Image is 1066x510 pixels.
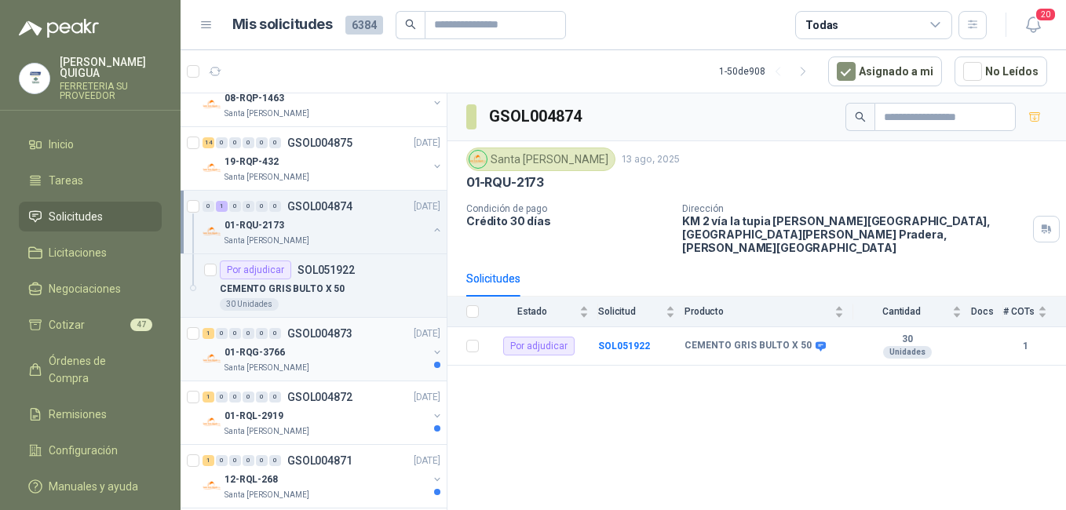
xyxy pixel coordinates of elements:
[19,274,162,304] a: Negociaciones
[229,328,241,339] div: 0
[853,306,949,317] span: Cantidad
[414,390,440,405] p: [DATE]
[466,203,670,214] p: Condición de pago
[232,13,333,36] h1: Mis solicitudes
[229,137,241,148] div: 0
[225,218,284,233] p: 01-RQU-2173
[49,172,83,189] span: Tareas
[216,137,228,148] div: 0
[243,328,254,339] div: 0
[225,235,309,247] p: Santa [PERSON_NAME]
[49,442,118,459] span: Configuración
[243,137,254,148] div: 0
[60,82,162,100] p: FERRETERIA SU PROVEEDOR
[203,392,214,403] div: 1
[971,297,1003,327] th: Docs
[20,64,49,93] img: Company Logo
[19,472,162,501] a: Manuales y ayuda
[503,337,575,355] div: Por adjudicar
[203,349,221,368] img: Company Logo
[203,413,221,432] img: Company Logo
[49,316,85,333] span: Cotizar
[269,392,281,403] div: 0
[225,425,309,438] p: Santa [PERSON_NAME]
[203,201,214,212] div: 0
[414,326,440,341] p: [DATE]
[225,409,283,424] p: 01-RQL-2919
[243,392,254,403] div: 0
[414,199,440,214] p: [DATE]
[489,104,584,129] h3: GSOL004874
[229,392,241,403] div: 0
[203,133,444,184] a: 14 0 0 0 0 0 GSOL004875[DATE] Company Logo19-RQP-432Santa [PERSON_NAME]
[225,171,309,184] p: Santa [PERSON_NAME]
[1003,297,1066,327] th: # COTs
[405,19,416,30] span: search
[181,254,447,318] a: Por adjudicarSOL051922CEMENTO GRIS BULTO X 5030 Unidades
[269,137,281,148] div: 0
[1003,306,1035,317] span: # COTs
[685,297,853,327] th: Producto
[466,148,615,171] div: Santa [PERSON_NAME]
[203,324,444,374] a: 1 0 0 0 0 0 GSOL004873[DATE] Company Logo01-RQG-3766Santa [PERSON_NAME]
[598,306,663,317] span: Solicitud
[216,201,228,212] div: 1
[469,151,487,168] img: Company Logo
[203,451,444,501] a: 1 0 0 0 0 0 GSOL004871[DATE] Company Logo12-RQL-268Santa [PERSON_NAME]
[216,392,228,403] div: 0
[269,328,281,339] div: 0
[49,352,147,387] span: Órdenes de Compra
[488,306,576,317] span: Estado
[203,476,221,495] img: Company Logo
[466,174,544,191] p: 01-RQU-2173
[682,203,1027,214] p: Dirección
[225,107,309,120] p: Santa [PERSON_NAME]
[243,201,254,212] div: 0
[682,214,1027,254] p: KM 2 vía la tupia [PERSON_NAME][GEOGRAPHIC_DATA], [GEOGRAPHIC_DATA][PERSON_NAME] Pradera , [PERSO...
[49,280,121,297] span: Negociaciones
[216,455,228,466] div: 0
[805,16,838,34] div: Todas
[243,455,254,466] div: 0
[298,264,355,275] p: SOL051922
[466,270,520,287] div: Solicitudes
[203,95,221,114] img: Company Logo
[203,328,214,339] div: 1
[345,16,383,35] span: 6384
[60,56,162,78] p: [PERSON_NAME] QUIGUA
[203,455,214,466] div: 1
[229,455,241,466] div: 0
[49,136,74,153] span: Inicio
[19,129,162,159] a: Inicio
[269,455,281,466] div: 0
[883,346,932,359] div: Unidades
[203,158,221,177] img: Company Logo
[598,341,650,352] a: SOL051922
[1003,339,1047,354] b: 1
[225,155,279,169] p: 19-RQP-432
[488,297,598,327] th: Estado
[220,298,279,311] div: 30 Unidades
[414,454,440,468] p: [DATE]
[955,56,1047,86] button: No Leídos
[203,388,444,438] a: 1 0 0 0 0 0 GSOL004872[DATE] Company Logo01-RQL-2919Santa [PERSON_NAME]
[229,201,241,212] div: 0
[220,260,291,279] div: Por adjudicar
[287,137,352,148] p: GSOL004875
[49,244,107,261] span: Licitaciones
[855,111,866,122] span: search
[598,297,685,327] th: Solicitud
[49,478,138,495] span: Manuales y ayuda
[19,202,162,231] a: Solicitudes
[216,328,228,339] div: 0
[853,297,971,327] th: Cantidad
[225,91,284,106] p: 08-RQP-1463
[853,333,962,346] b: 30
[130,319,152,331] span: 47
[19,238,162,268] a: Licitaciones
[225,489,309,501] p: Santa [PERSON_NAME]
[1019,11,1047,39] button: 20
[49,406,107,423] span: Remisiones
[719,59,816,84] div: 1 - 50 de 908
